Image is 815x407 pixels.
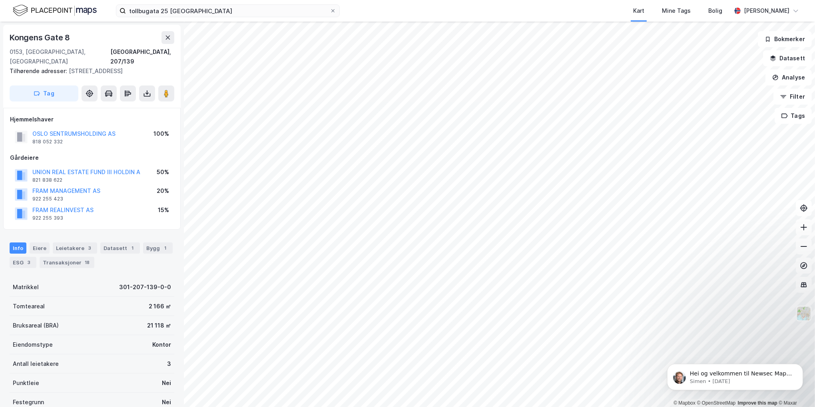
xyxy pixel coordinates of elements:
[13,340,53,349] div: Eiendomstype
[13,302,45,311] div: Tomteareal
[662,6,691,16] div: Mine Tags
[10,31,72,44] div: Kongens Gate 8
[167,359,171,369] div: 3
[30,242,50,254] div: Eiere
[129,244,137,252] div: 1
[744,6,789,16] div: [PERSON_NAME]
[25,258,33,266] div: 3
[83,258,91,266] div: 18
[153,129,169,139] div: 100%
[143,242,173,254] div: Bygg
[765,69,812,85] button: Analyse
[775,108,812,124] button: Tags
[149,302,171,311] div: 2 166 ㎡
[758,31,812,47] button: Bokmerker
[13,378,39,388] div: Punktleie
[773,89,812,105] button: Filter
[32,139,63,145] div: 818 052 332
[708,6,722,16] div: Bolig
[162,397,171,407] div: Nei
[10,115,174,124] div: Hjemmelshaver
[10,153,174,163] div: Gårdeiere
[32,177,62,183] div: 821 838 622
[40,257,94,268] div: Transaksjoner
[796,306,811,321] img: Z
[157,186,169,196] div: 20%
[86,244,94,252] div: 3
[697,400,736,406] a: OpenStreetMap
[126,5,330,17] input: Søk på adresse, matrikkel, gårdeiere, leietakere eller personer
[738,400,777,406] a: Improve this map
[32,196,63,202] div: 922 255 423
[674,400,695,406] a: Mapbox
[13,359,59,369] div: Antall leietakere
[10,85,78,101] button: Tag
[10,47,110,66] div: 0153, [GEOGRAPHIC_DATA], [GEOGRAPHIC_DATA]
[13,321,59,330] div: Bruksareal (BRA)
[152,340,171,349] div: Kontor
[147,321,171,330] div: 21 118 ㎡
[161,244,169,252] div: 1
[13,4,97,18] img: logo.f888ab2527a4732fd821a326f86c7f29.svg
[10,66,168,76] div: [STREET_ADDRESS]
[655,347,815,403] iframe: Intercom notifications message
[53,242,97,254] div: Leietakere
[32,215,63,221] div: 922 255 393
[157,167,169,177] div: 50%
[158,205,169,215] div: 15%
[110,47,174,66] div: [GEOGRAPHIC_DATA], 207/139
[10,68,69,74] span: Tilhørende adresser:
[10,257,36,268] div: ESG
[13,397,44,407] div: Festegrunn
[162,378,171,388] div: Nei
[13,282,39,292] div: Matrikkel
[119,282,171,292] div: 301-207-139-0-0
[10,242,26,254] div: Info
[100,242,140,254] div: Datasett
[633,6,644,16] div: Kart
[763,50,812,66] button: Datasett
